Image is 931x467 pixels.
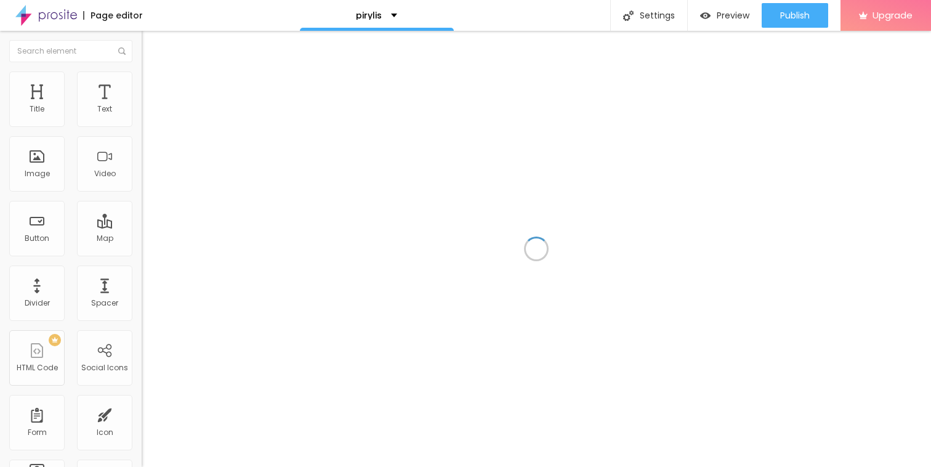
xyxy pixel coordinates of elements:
div: Social Icons [81,363,128,372]
span: Publish [780,10,810,20]
div: Video [94,169,116,178]
img: Icone [623,10,634,21]
div: Text [97,105,112,113]
div: Icon [97,428,113,437]
input: Search element [9,40,132,62]
div: Image [25,169,50,178]
div: Map [97,234,113,243]
span: Upgrade [873,10,913,20]
img: view-1.svg [700,10,711,21]
p: pirylis [356,11,382,20]
div: Page editor [83,11,143,20]
div: Divider [25,299,50,307]
div: Button [25,234,49,243]
div: Form [28,428,47,437]
div: HTML Code [17,363,58,372]
button: Publish [762,3,828,28]
button: Preview [688,3,762,28]
span: Preview [717,10,749,20]
img: Icone [118,47,126,55]
div: Spacer [91,299,118,307]
div: Title [30,105,44,113]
